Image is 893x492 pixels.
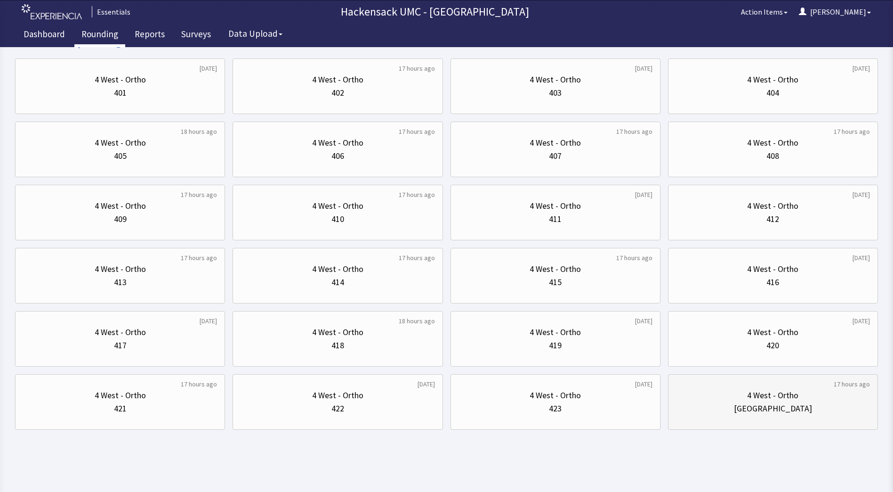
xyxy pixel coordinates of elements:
div: 407 [549,149,562,163]
div: 17 hours ago [616,127,652,136]
img: experiencia_logo.png [22,4,82,20]
div: [DATE] [200,316,217,326]
div: 4 West - Ortho [312,136,363,149]
div: 4 West - Ortho [95,389,146,402]
div: 4 West - Ortho [747,73,798,86]
div: [DATE] [853,253,870,262]
a: Rounding [74,24,125,47]
div: 4 West - Ortho [747,262,798,276]
div: 4 West - Ortho [312,389,363,402]
div: 17 hours ago [399,127,435,136]
div: 421 [114,402,127,415]
div: 4 West - Ortho [530,326,581,339]
div: [DATE] [635,64,652,73]
button: Data Upload [223,25,288,42]
div: 401 [114,86,127,99]
div: 4 West - Ortho [530,136,581,149]
div: 4 West - Ortho [747,136,798,149]
div: 4 West - Ortho [530,389,581,402]
div: [DATE] [635,379,652,389]
div: [DATE] [853,316,870,326]
div: 405 [114,149,127,163]
div: 408 [766,149,779,163]
div: 17 hours ago [181,190,217,199]
a: Dashboard [16,24,72,47]
div: 17 hours ago [399,64,435,73]
div: 420 [766,339,779,352]
div: 406 [331,149,344,163]
div: 4 West - Ortho [530,73,581,86]
div: 17 hours ago [181,253,217,262]
div: 4 West - Ortho [312,73,363,86]
div: 413 [114,276,127,289]
div: 4 West - Ortho [530,262,581,276]
div: 4 West - Ortho [312,262,363,276]
div: 412 [766,213,779,226]
button: [PERSON_NAME] [793,2,877,21]
div: 4 West - Ortho [747,199,798,213]
a: Surveys [174,24,218,47]
div: [DATE] [418,379,435,389]
div: 418 [331,339,344,352]
div: 402 [331,86,344,99]
div: 17 hours ago [616,253,652,262]
div: 4 West - Ortho [95,326,146,339]
div: 4 West - Ortho [95,73,146,86]
div: 4 West - Ortho [312,326,363,339]
button: Action Items [735,2,793,21]
div: 4 West - Ortho [530,199,581,213]
div: 17 hours ago [181,379,217,389]
div: 17 hours ago [399,253,435,262]
div: 410 [331,213,344,226]
div: 18 hours ago [181,127,217,136]
div: [DATE] [635,190,652,199]
div: 419 [549,339,562,352]
div: [DATE] [853,64,870,73]
div: 17 hours ago [399,190,435,199]
div: 416 [766,276,779,289]
div: Essentials [92,6,130,17]
div: 422 [331,402,344,415]
div: 417 [114,339,127,352]
div: [DATE] [853,190,870,199]
div: 18 hours ago [399,316,435,326]
div: 4 West - Ortho [95,262,146,276]
div: [DATE] [200,64,217,73]
div: 404 [766,86,779,99]
div: 4 West - Ortho [747,326,798,339]
p: Hackensack UMC - [GEOGRAPHIC_DATA] [134,4,735,19]
div: 403 [549,86,562,99]
div: 414 [331,276,344,289]
div: 4 West - Ortho [312,199,363,213]
div: 4 West - Ortho [95,199,146,213]
a: Reports [128,24,172,47]
div: 17 hours ago [834,127,870,136]
div: 423 [549,402,562,415]
div: [GEOGRAPHIC_DATA] [734,402,812,415]
div: 4 West - Ortho [95,136,146,149]
div: 17 hours ago [834,379,870,389]
div: [DATE] [635,316,652,326]
div: 4 West - Ortho [747,389,798,402]
div: 415 [549,276,562,289]
div: 411 [549,213,562,226]
div: 409 [114,213,127,226]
